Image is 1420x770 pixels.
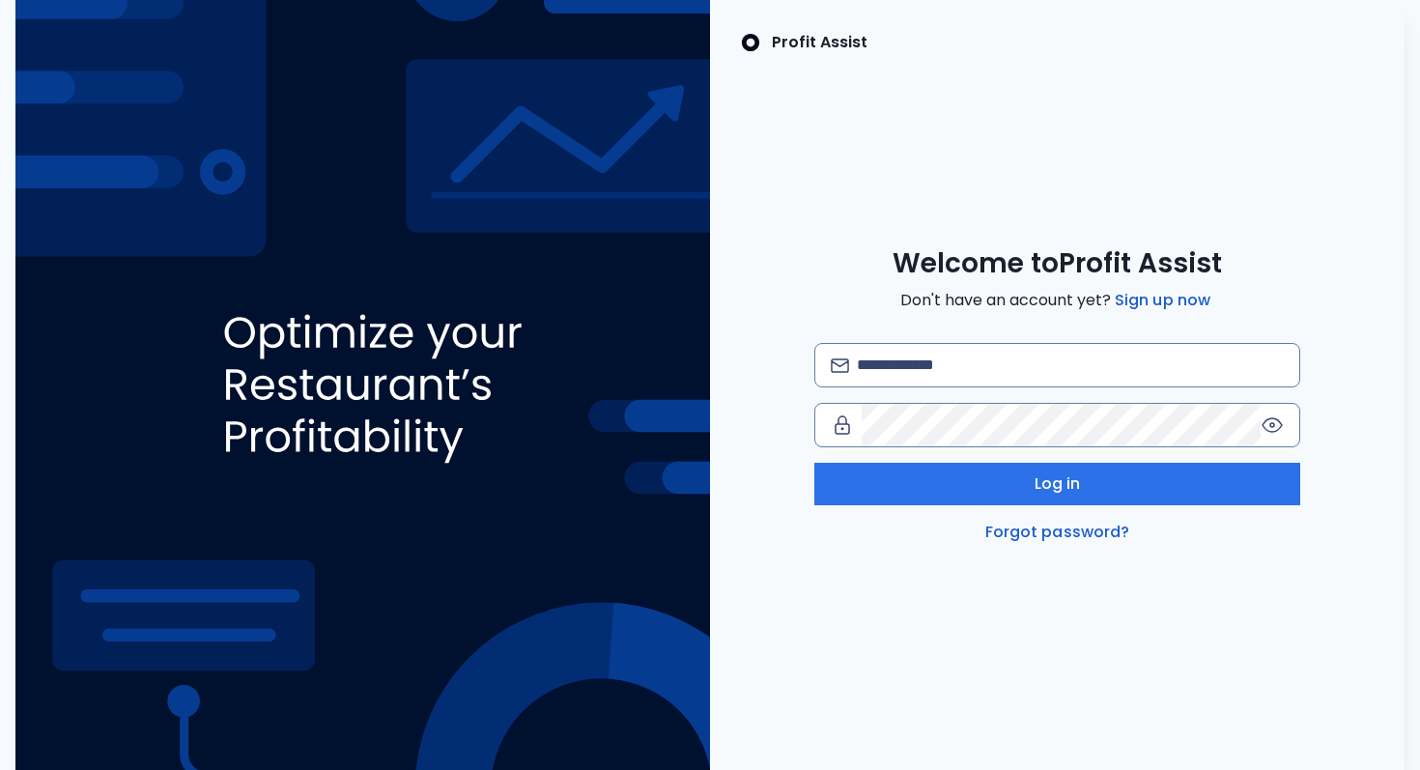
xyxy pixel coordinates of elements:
img: SpotOn Logo [741,31,760,54]
p: Profit Assist [772,31,867,54]
button: Log in [814,463,1300,505]
span: Log in [1035,472,1081,496]
a: Forgot password? [981,521,1134,544]
span: Welcome to Profit Assist [893,246,1222,281]
a: Sign up now [1111,289,1214,312]
img: email [831,358,849,373]
span: Don't have an account yet? [900,289,1214,312]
